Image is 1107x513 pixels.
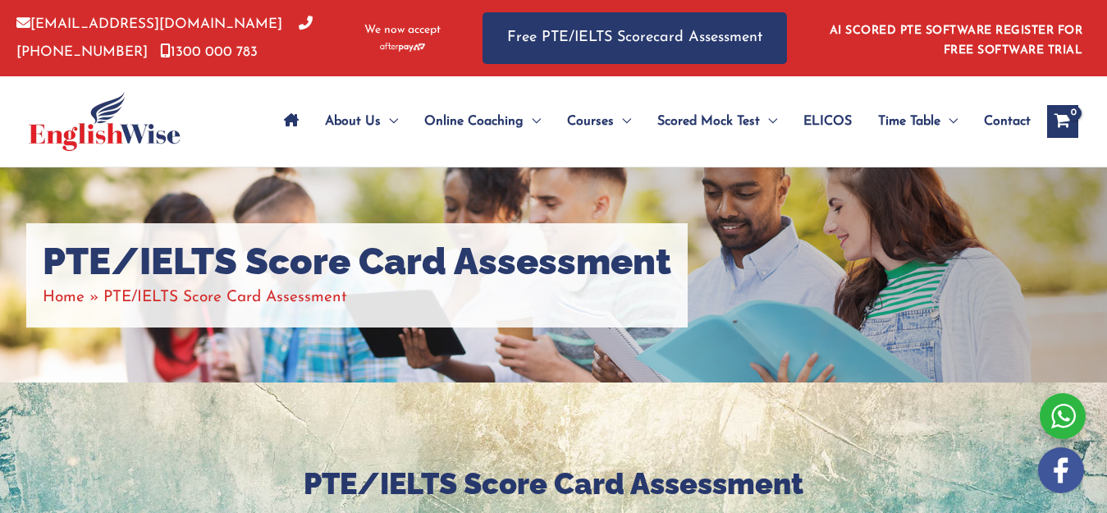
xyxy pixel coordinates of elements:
[483,12,787,64] a: Free PTE/IELTS Scorecard Assessment
[830,25,1083,57] a: AI SCORED PTE SOFTWARE REGISTER FOR FREE SOFTWARE TRIAL
[381,93,398,150] span: Menu Toggle
[380,43,425,52] img: Afterpay-Logo
[312,93,411,150] a: About UsMenu Toggle
[760,93,777,150] span: Menu Toggle
[103,290,347,305] span: PTE/IELTS Score Card Assessment
[43,290,85,305] a: Home
[325,93,381,150] span: About Us
[554,93,644,150] a: CoursesMenu Toggle
[567,93,614,150] span: Courses
[614,93,631,150] span: Menu Toggle
[271,93,1031,150] nav: Site Navigation: Main Menu
[1038,447,1084,493] img: white-facebook.png
[657,93,760,150] span: Scored Mock Test
[644,93,790,150] a: Scored Mock TestMenu Toggle
[43,240,671,284] h1: PTE/IELTS Score Card Assessment
[878,93,940,150] span: Time Table
[16,17,282,31] a: [EMAIL_ADDRESS][DOMAIN_NAME]
[160,45,258,59] a: 1300 000 783
[940,93,958,150] span: Menu Toggle
[1047,105,1078,138] a: View Shopping Cart, empty
[820,11,1091,65] aside: Header Widget 1
[411,93,554,150] a: Online CoachingMenu Toggle
[865,93,971,150] a: Time TableMenu Toggle
[971,93,1031,150] a: Contact
[43,284,671,311] nav: Breadcrumbs
[790,93,865,150] a: ELICOS
[29,92,181,151] img: cropped-ew-logo
[16,17,313,58] a: [PHONE_NUMBER]
[424,93,524,150] span: Online Coaching
[364,22,441,39] span: We now accept
[803,93,852,150] span: ELICOS
[524,93,541,150] span: Menu Toggle
[984,93,1031,150] span: Contact
[62,465,1046,503] h2: PTE/IELTS Score Card Assessment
